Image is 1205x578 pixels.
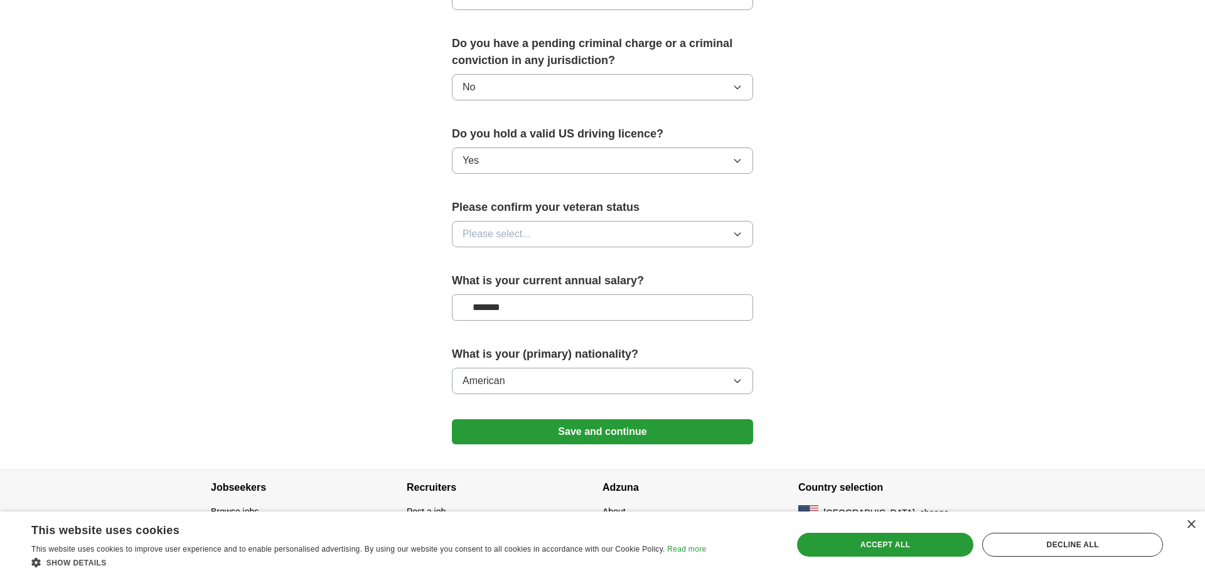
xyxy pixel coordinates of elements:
div: Show details [31,556,706,569]
label: Do you have a pending criminal charge or a criminal conviction in any jurisdiction? [452,35,753,69]
label: Do you hold a valid US driving licence? [452,126,753,142]
a: Post a job [407,506,446,516]
span: No [463,80,475,95]
button: Save and continue [452,419,753,444]
span: Please select... [463,227,531,242]
button: American [452,368,753,394]
h4: Country selection [798,470,994,505]
div: This website uses cookies [31,519,675,538]
button: No [452,74,753,100]
button: Please select... [452,221,753,247]
div: Close [1186,520,1196,530]
div: Accept all [797,533,974,557]
span: Yes [463,153,479,168]
label: What is your current annual salary? [452,272,753,289]
a: Browse jobs [211,506,259,516]
label: What is your (primary) nationality? [452,346,753,363]
span: American [463,373,505,388]
button: Yes [452,147,753,174]
div: Decline all [982,533,1163,557]
button: change [920,506,949,520]
label: Please confirm your veteran status [452,199,753,216]
span: [GEOGRAPHIC_DATA] [823,506,915,520]
a: Read more, opens a new window [667,545,706,554]
span: Show details [46,559,107,567]
span: This website uses cookies to improve user experience and to enable personalised advertising. By u... [31,545,665,554]
img: US flag [798,505,818,520]
a: About [602,506,626,516]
